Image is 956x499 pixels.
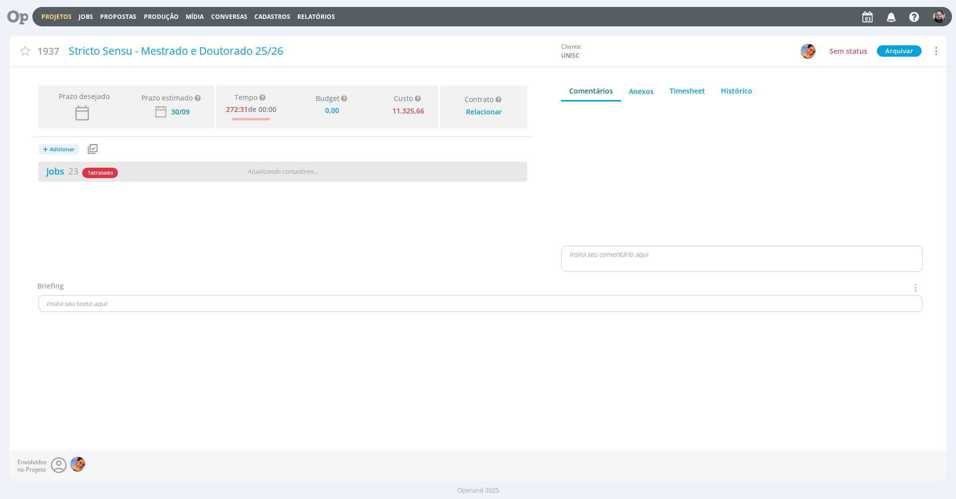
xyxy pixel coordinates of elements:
img: L [801,44,816,59]
span: + [43,144,48,155]
span: Adicionar [50,146,75,153]
a: Relatórios [297,12,335,21]
button: Propostas [97,13,139,21]
img: G [933,10,946,23]
div: 11.325,66 [388,103,428,117]
div: 30/09 [171,108,190,115]
a: Comentários [561,82,621,101]
button: +Adicionar [38,141,85,158]
button: Cadastros [251,13,293,21]
div: Contrato [465,96,503,104]
span: 23 [68,165,78,177]
div: de 00:00 [226,103,276,114]
span: atrasado [91,170,113,176]
a: Jobs [38,165,78,177]
button: G [933,8,946,25]
button: Sem status [827,45,870,57]
button: Arquivar [877,45,922,57]
div: Anexos [629,86,654,97]
a: Histórico [713,82,760,100]
a: Conversas [211,12,247,21]
a: Jobs [79,12,93,21]
div: Relacionar [466,108,502,116]
button: Produção [141,13,182,21]
img: L [70,457,85,472]
div: Prazo estimado [141,93,193,103]
button: Relatórios [294,13,338,21]
button: L [800,43,816,59]
span: . [315,167,316,176]
div: Briefing [37,281,64,295]
span: 1937 [37,44,59,58]
span: Tempo [235,94,257,102]
div: Custo [394,95,423,103]
div: Stricto Sensu - Mestrado e Doutorado 25/26 [65,40,556,63]
button: +Adicionar [39,144,79,155]
span: 272:31 [226,104,248,114]
span: Envolvidos no Projeto [17,459,47,473]
span: Propostas [100,12,136,21]
a: Produção [144,12,179,21]
span: 1 [82,168,118,178]
span: . [316,167,318,176]
div: Atualizando contadores [204,167,361,176]
a: Timesheet [662,82,713,100]
button: Conversas [208,13,250,21]
span: Sem status [830,46,867,56]
a: Projetos [41,12,72,21]
button: Jobs [76,13,96,21]
span: UNISC [561,51,636,60]
a: Jobs231atrasadoAtualizando contadores.. [38,162,527,182]
div: Cliente: [561,42,785,60]
a: Mídia [186,12,204,21]
button: Projetos [38,13,75,21]
div: Budget [316,95,350,103]
button: Mídia [183,13,207,21]
span: Cadastros [254,12,290,21]
span: Prazo desejado [55,91,110,101]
